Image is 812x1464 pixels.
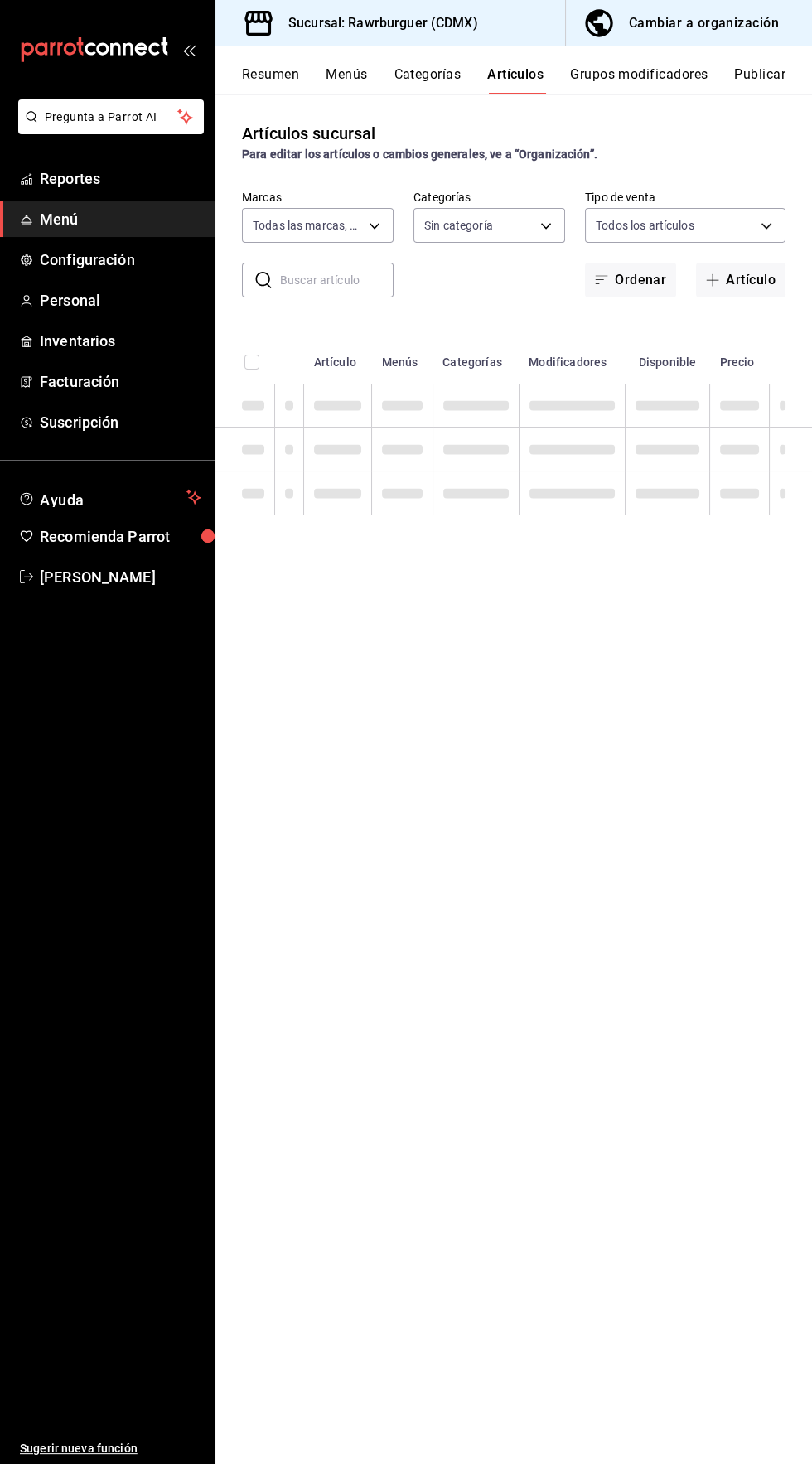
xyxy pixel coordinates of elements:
[487,66,544,94] button: Artículos
[20,1440,201,1457] span: Sugerir nueva función
[40,525,201,548] span: Recomienda Parrot
[242,66,812,94] div: navigation tabs
[45,109,178,126] span: Pregunta a Parrot AI
[413,191,565,203] label: Categorías
[242,66,299,94] button: Resumen
[242,147,597,161] strong: Para editar los artículos o cambios generales, ve a “Organización”.
[12,120,204,138] a: Pregunta a Parrot AI
[734,66,785,94] button: Publicar
[304,331,372,384] th: Artículo
[182,43,196,56] button: open_drawer_menu
[696,263,785,297] button: Artículo
[40,330,201,352] span: Inventarios
[709,331,769,384] th: Precio
[40,249,201,271] span: Configuración
[626,331,710,384] th: Disponible
[372,331,433,384] th: Menús
[326,66,367,94] button: Menús
[585,263,676,297] button: Ordenar
[40,167,201,190] span: Reportes
[519,331,625,384] th: Modificadores
[629,12,779,35] div: Cambiar a organización
[40,566,201,588] span: [PERSON_NAME]
[40,487,180,507] span: Ayuda
[275,13,478,33] h3: Sucursal: Rawrburguer (CDMX)
[596,217,694,234] span: Todos los artículos
[280,263,394,297] input: Buscar artículo
[433,331,519,384] th: Categorías
[40,411,201,433] span: Suscripción
[18,99,204,134] button: Pregunta a Parrot AI
[40,289,201,312] span: Personal
[570,66,708,94] button: Grupos modificadores
[40,370,201,393] span: Facturación
[424,217,493,234] span: Sin categoría
[242,121,375,146] div: Artículos sucursal
[242,191,394,203] label: Marcas
[585,191,785,203] label: Tipo de venta
[40,208,201,230] span: Menú
[253,217,363,234] span: Todas las marcas, Sin marca
[394,66,462,94] button: Categorías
